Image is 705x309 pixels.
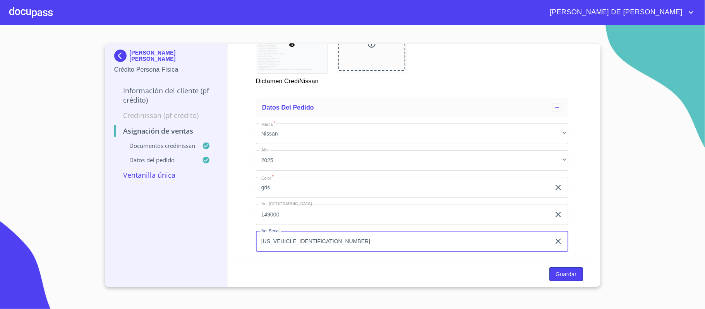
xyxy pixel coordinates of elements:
[130,50,218,62] p: [PERSON_NAME] [PERSON_NAME]
[544,6,686,19] span: [PERSON_NAME] DE [PERSON_NAME]
[114,50,218,65] div: [PERSON_NAME] [PERSON_NAME]
[114,126,218,136] p: Asignación de Ventas
[544,6,696,19] button: account of current user
[114,142,202,149] p: Documentos CrediNissan
[556,270,576,279] span: Guardar
[262,104,314,111] span: Datos del pedido
[554,183,563,192] button: clear input
[554,210,563,219] button: clear input
[256,123,568,144] div: Nissan
[114,156,202,164] p: Datos del pedido
[256,74,327,86] p: Dictamen CrediNissan
[256,150,568,171] div: 2025
[114,50,130,62] img: Docupass spot blue
[114,86,218,105] p: Información del cliente (PF crédito)
[256,98,568,117] div: Datos del pedido
[114,111,218,120] p: Credinissan (PF crédito)
[554,237,563,246] button: clear input
[549,267,583,282] button: Guardar
[114,170,218,180] p: Ventanilla única
[114,65,218,74] p: Crédito Persona Física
